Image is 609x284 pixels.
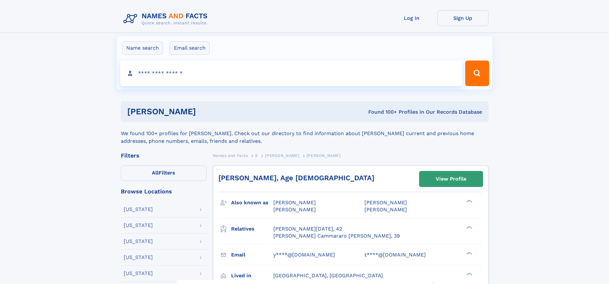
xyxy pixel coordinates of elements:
[465,225,472,229] div: ❯
[273,272,383,279] span: [GEOGRAPHIC_DATA], [GEOGRAPHIC_DATA]
[231,270,273,281] h3: Lived in
[124,239,153,244] div: [US_STATE]
[282,109,482,116] div: Found 100+ Profiles In Our Records Database
[231,197,273,208] h3: Also known as
[273,232,400,239] a: [PERSON_NAME] Cammararo [PERSON_NAME], 39
[465,199,472,203] div: ❯
[255,151,258,159] a: S
[265,153,299,158] span: [PERSON_NAME]
[273,199,316,206] span: [PERSON_NAME]
[152,170,159,176] span: All
[231,249,273,260] h3: Email
[437,10,488,26] a: Sign Up
[121,189,207,194] div: Browse Locations
[213,151,248,159] a: Names and Facts
[124,207,153,212] div: [US_STATE]
[121,10,213,28] img: Logo Names and Facts
[307,153,341,158] span: [PERSON_NAME]
[465,251,472,255] div: ❯
[170,41,210,55] label: Email search
[127,108,282,116] h1: [PERSON_NAME]
[273,225,342,232] a: [PERSON_NAME][DATE], 42
[273,207,316,213] span: [PERSON_NAME]
[364,207,407,213] span: [PERSON_NAME]
[465,272,472,276] div: ❯
[120,61,463,86] input: search input
[265,151,299,159] a: [PERSON_NAME]
[231,223,273,234] h3: Relatives
[121,166,207,181] label: Filters
[255,153,258,158] span: S
[386,10,437,26] a: Log In
[419,171,483,187] a: View Profile
[121,153,207,158] div: Filters
[122,41,163,55] label: Name search
[121,122,488,145] div: We found 100+ profiles for [PERSON_NAME]. Check out our directory to find information about [PERS...
[124,255,153,260] div: [US_STATE]
[436,172,466,186] div: View Profile
[124,223,153,228] div: [US_STATE]
[124,271,153,276] div: [US_STATE]
[218,174,374,182] a: [PERSON_NAME], Age [DEMOGRAPHIC_DATA]
[364,199,407,206] span: [PERSON_NAME]
[465,61,489,86] button: Search Button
